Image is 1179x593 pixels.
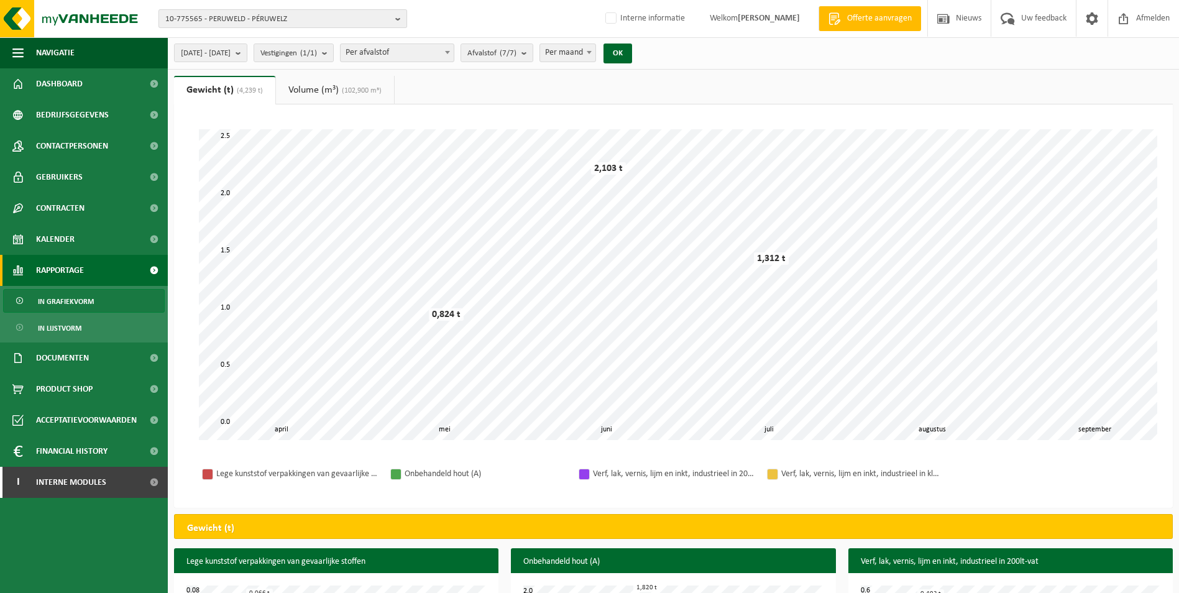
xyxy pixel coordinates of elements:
[781,466,943,482] div: Verf, lak, vernis, lijm en inkt, industrieel in kleinverpakking
[174,44,247,62] button: [DATE] - [DATE]
[36,374,93,405] span: Product Shop
[38,290,94,313] span: In grafiekvorm
[276,76,394,104] a: Volume (m³)
[500,49,516,57] count: (7/7)
[181,44,231,63] span: [DATE] - [DATE]
[429,308,464,321] div: 0,824 t
[36,224,75,255] span: Kalender
[36,342,89,374] span: Documenten
[461,44,533,62] button: Afvalstof(7/7)
[254,44,334,62] button: Vestigingen(1/1)
[539,44,596,62] span: Per maand
[36,436,108,467] span: Financial History
[174,548,498,576] h3: Lege kunststof verpakkingen van gevaarlijke stoffen
[3,316,165,339] a: In lijstvorm
[36,131,108,162] span: Contactpersonen
[593,466,755,482] div: Verf, lak, vernis, lijm en inkt, industrieel in 200lt-vat
[216,466,378,482] div: Lege kunststof verpakkingen van gevaarlijke stoffen
[36,193,85,224] span: Contracten
[234,87,263,94] span: (4,239 t)
[603,9,685,28] label: Interne informatie
[260,44,317,63] span: Vestigingen
[36,255,84,286] span: Rapportage
[36,37,75,68] span: Navigatie
[339,87,382,94] span: (102,900 m³)
[848,548,1173,576] h3: Verf, lak, vernis, lijm en inkt, industrieel in 200lt-vat
[591,162,626,175] div: 2,103 t
[754,252,789,265] div: 1,312 t
[174,76,275,104] a: Gewicht (t)
[603,44,632,63] button: OK
[844,12,915,25] span: Offerte aanvragen
[341,44,454,62] span: Per afvalstof
[36,467,106,498] span: Interne modules
[36,68,83,99] span: Dashboard
[405,466,566,482] div: Onbehandeld hout (A)
[158,9,407,28] button: 10-775565 - PERUWELD - PÉRUWELZ
[300,49,317,57] count: (1/1)
[738,14,800,23] strong: [PERSON_NAME]
[12,467,24,498] span: I
[819,6,921,31] a: Offerte aanvragen
[540,44,595,62] span: Per maand
[633,583,660,592] div: 1,820 t
[38,316,81,340] span: In lijstvorm
[3,289,165,313] a: In grafiekvorm
[36,405,137,436] span: Acceptatievoorwaarden
[467,44,516,63] span: Afvalstof
[175,515,247,542] h2: Gewicht (t)
[36,99,109,131] span: Bedrijfsgegevens
[165,10,390,29] span: 10-775565 - PERUWELD - PÉRUWELZ
[36,162,83,193] span: Gebruikers
[340,44,454,62] span: Per afvalstof
[511,548,835,576] h3: Onbehandeld hout (A)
